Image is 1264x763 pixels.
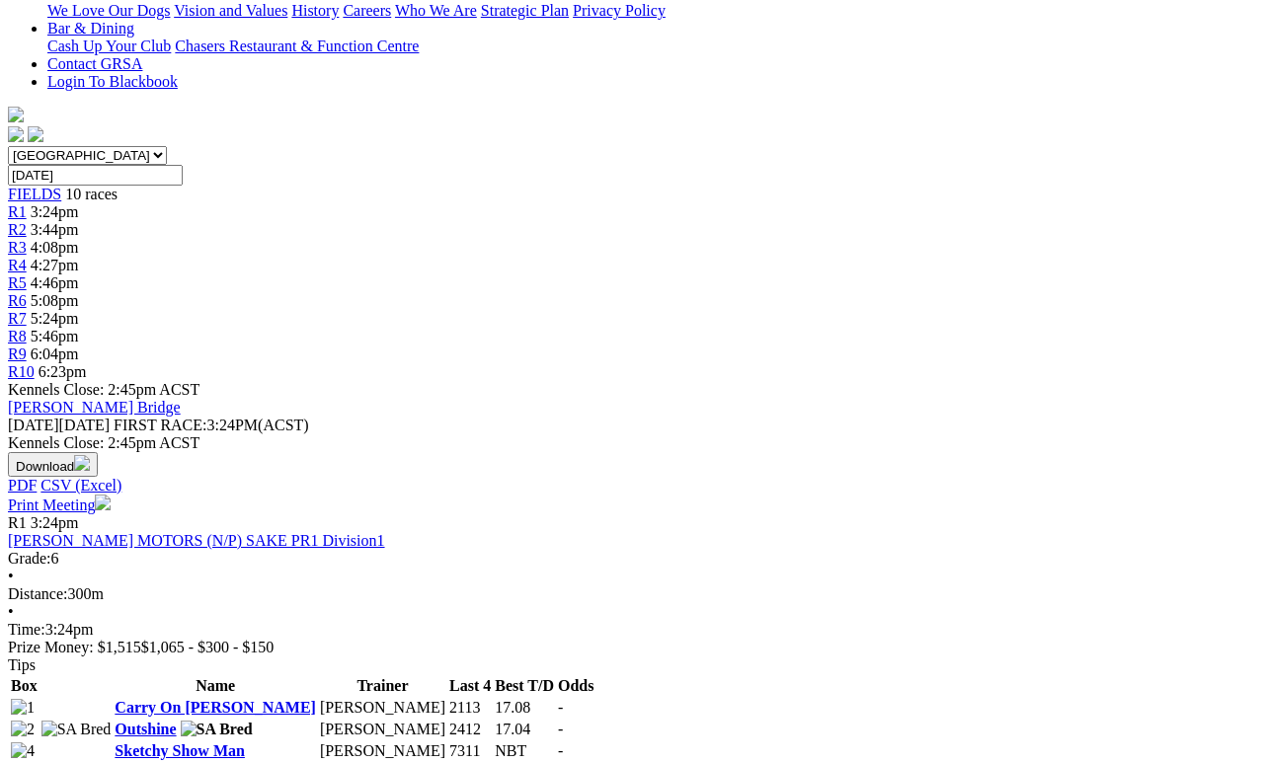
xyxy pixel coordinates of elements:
a: History [291,2,339,19]
th: Trainer [319,676,446,696]
span: 4:27pm [31,257,79,273]
img: SA Bred [181,721,253,738]
input: Select date [8,165,183,186]
a: Cash Up Your Club [47,38,171,54]
div: About [47,2,1256,20]
a: R10 [8,363,35,380]
span: $1,065 - $300 - $150 [141,639,275,655]
span: FIRST RACE: [114,417,206,433]
span: 5:08pm [31,292,79,309]
span: 5:24pm [31,310,79,327]
td: 2113 [448,698,492,718]
div: Download [8,477,1256,495]
a: R1 [8,203,27,220]
a: Print Meeting [8,496,111,513]
a: PDF [8,477,37,494]
span: • [8,568,14,584]
img: 1 [11,699,35,717]
th: Best T/D [494,676,555,696]
td: 2412 [448,720,492,739]
a: R8 [8,328,27,344]
span: 4:08pm [31,239,79,256]
span: 4:46pm [31,274,79,291]
img: printer.svg [95,495,111,510]
span: 3:44pm [31,221,79,238]
th: Odds [557,676,594,696]
span: Box [11,677,38,694]
span: 3:24pm [31,203,79,220]
a: Who We Are [395,2,477,19]
td: [PERSON_NAME] [319,741,446,761]
span: 3:24pm [31,514,79,531]
a: R9 [8,345,27,362]
td: NBT [494,741,555,761]
a: R4 [8,257,27,273]
a: Login To Blackbook [47,73,178,90]
span: Time: [8,621,45,638]
a: R7 [8,310,27,327]
div: Prize Money: $1,515 [8,639,1256,656]
td: [PERSON_NAME] [319,698,446,718]
a: Sketchy Show Man [115,742,245,759]
span: Distance: [8,585,67,602]
a: [PERSON_NAME] MOTORS (N/P) SAKE PR1 Division1 [8,532,385,549]
a: R2 [8,221,27,238]
a: Privacy Policy [573,2,666,19]
div: 6 [8,550,1256,568]
span: 5:46pm [31,328,79,344]
span: • [8,603,14,620]
img: facebook.svg [8,126,24,142]
a: FIELDS [8,186,61,202]
a: Strategic Plan [481,2,569,19]
th: Last 4 [448,676,492,696]
div: Kennels Close: 2:45pm ACST [8,434,1256,452]
a: Carry On [PERSON_NAME] [115,699,316,716]
span: 3:24PM(ACST) [114,417,309,433]
span: Tips [8,656,36,673]
img: twitter.svg [28,126,43,142]
span: [DATE] [8,417,59,433]
td: [PERSON_NAME] [319,720,446,739]
span: - [558,742,563,759]
a: CSV (Excel) [40,477,121,494]
img: logo-grsa-white.png [8,107,24,122]
span: 10 races [65,186,118,202]
a: Bar & Dining [47,20,134,37]
img: 2 [11,721,35,738]
a: Vision and Values [174,2,287,19]
a: Careers [343,2,391,19]
span: 6:04pm [31,345,79,362]
a: R3 [8,239,27,256]
span: Grade: [8,550,51,567]
a: R5 [8,274,27,291]
td: 17.08 [494,698,555,718]
a: Outshine [115,721,176,737]
span: - [558,721,563,737]
div: 3:24pm [8,621,1256,639]
a: R6 [8,292,27,309]
span: - [558,699,563,716]
img: SA Bred [41,721,112,738]
span: [DATE] [8,417,110,433]
span: 6:23pm [39,363,87,380]
a: Chasers Restaurant & Function Centre [175,38,419,54]
td: 17.04 [494,720,555,739]
td: 7311 [448,741,492,761]
div: Bar & Dining [47,38,1256,55]
span: Kennels Close: 2:45pm ACST [8,381,199,398]
img: 4 [11,742,35,760]
a: We Love Our Dogs [47,2,170,19]
div: 300m [8,585,1256,603]
button: Download [8,452,98,477]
